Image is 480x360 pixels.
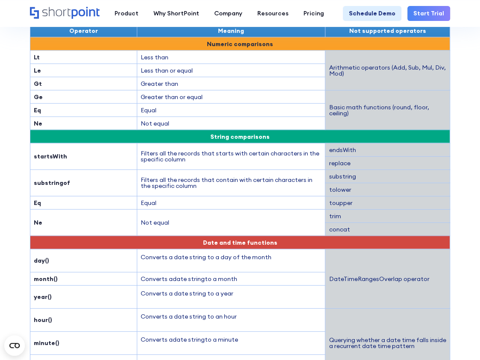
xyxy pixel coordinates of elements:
[137,77,325,90] td: Greater than
[34,120,42,127] strong: Ne
[296,6,331,21] a: Pricing
[34,219,42,226] strong: Ne
[137,90,325,103] td: Greater than or equal
[34,106,41,114] strong: Eq
[137,170,325,196] td: Filters all the records that contain with certain characters in the specific column
[30,7,100,20] a: Home
[69,27,98,35] span: Operator
[349,27,426,35] span: Not supported operators
[107,6,146,21] a: Product
[137,103,325,117] td: Equal
[343,6,401,21] a: Schedule Demo
[325,209,450,222] td: trim
[137,196,325,209] td: Equal
[214,9,242,18] div: Company
[257,9,289,18] div: Resources
[329,276,446,282] div: DateTimeRangesOverlap operator
[146,6,206,21] a: Why ShortPoint
[34,293,52,301] strong: year()
[325,156,450,170] td: replace
[325,170,450,183] td: substring
[173,336,205,343] span: date string
[437,319,480,360] div: Chat-Widget
[141,253,322,262] p: Converts a date string to a day of the month
[250,6,296,21] a: Resources
[4,335,25,356] button: Open CMP widget
[173,275,205,283] span: date string
[206,6,250,21] a: Company
[137,143,325,170] td: Filters all the records that starts with certain characters in the specific column
[50,316,52,324] strong: )
[407,6,450,21] a: Start Trial
[203,239,277,246] span: Date and time functions
[137,117,325,130] td: Not equal
[325,90,450,130] td: Basic math functions (round, floor, ceiling)
[115,9,138,18] div: Product
[325,50,450,90] td: Arithmetic operators (Add, Sub, Mul, Div, Mod)
[34,80,42,88] strong: Gt
[137,209,325,236] td: Not equal
[34,316,50,324] strong: hour(
[325,196,450,209] td: toupper
[207,40,273,48] strong: Numeric comparisons
[34,53,40,61] strong: Lt
[34,93,43,101] strong: Ge
[34,67,41,74] strong: Le
[34,339,59,347] strong: minute()
[34,199,41,207] strong: Eq
[325,143,450,156] td: endsWith
[325,183,450,196] td: tolower
[34,179,70,187] strong: substringof
[141,289,322,298] p: Converts a date string to a year
[153,9,199,18] div: Why ShortPoint
[34,275,58,283] strong: month()
[141,312,322,321] p: Converts a date string to an hour
[34,257,49,264] strong: day()
[137,64,325,77] td: Less than or equal
[34,152,67,160] strong: startsWith
[210,133,270,140] span: String comparisons
[137,272,325,285] td: Converts a to a month
[218,27,244,35] span: Meaning
[303,9,324,18] div: Pricing
[137,50,325,64] td: Less than
[141,335,322,344] p: Converts a to a minute
[437,319,480,360] iframe: Chat Widget
[325,222,450,236] td: concat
